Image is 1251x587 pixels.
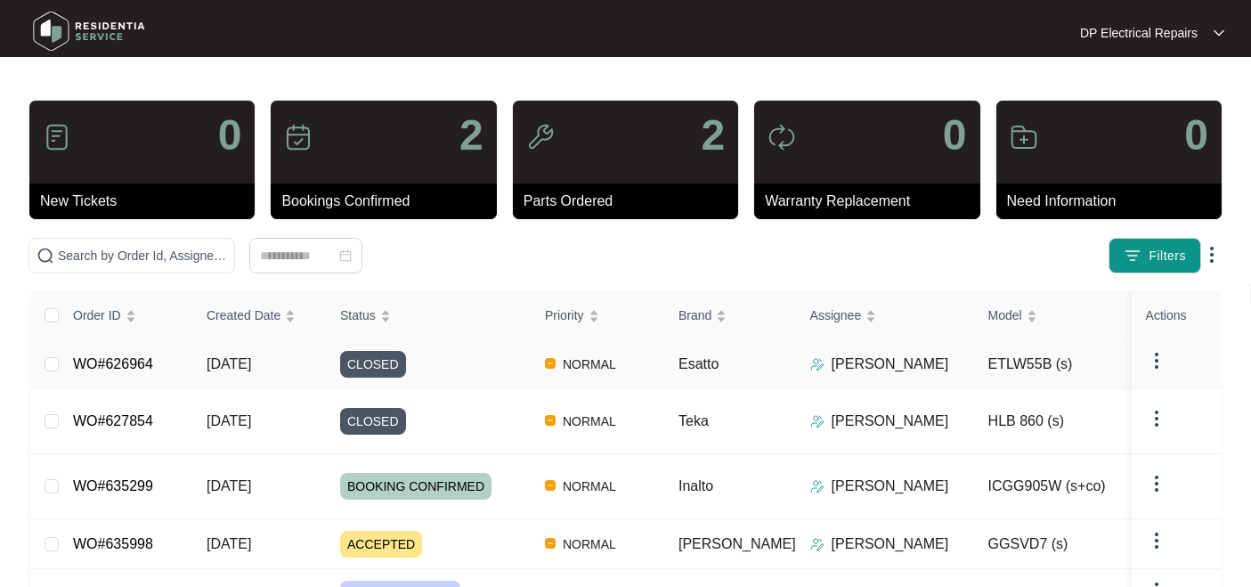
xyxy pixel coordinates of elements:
p: [PERSON_NAME] [832,534,949,555]
img: dropdown arrow [1201,244,1223,265]
span: [DATE] [207,478,251,493]
p: Warranty Replacement [765,191,979,212]
img: dropdown arrow [1146,530,1167,551]
span: Created Date [207,306,280,325]
span: Assignee [810,306,862,325]
img: icon [768,123,796,151]
p: 0 [1184,114,1208,157]
a: WO#626964 [73,356,153,371]
input: Search by Order Id, Assignee Name, Customer Name, Brand and Model [58,246,227,265]
p: Need Information [1007,191,1222,212]
img: icon [284,123,313,151]
td: HLB 860 (s) [974,389,1152,454]
img: Assigner Icon [810,479,825,493]
img: dropdown arrow [1146,473,1167,494]
th: Created Date [192,292,326,339]
img: dropdown arrow [1214,29,1224,37]
img: Vercel Logo [545,415,556,426]
a: WO#635998 [73,536,153,551]
p: 0 [943,114,967,157]
img: dropdown arrow [1146,408,1167,429]
img: icon [526,123,555,151]
span: CLOSED [340,351,406,378]
span: NORMAL [556,534,623,555]
img: dropdown arrow [1146,350,1167,371]
span: [DATE] [207,356,251,371]
span: Filters [1149,247,1186,265]
td: ETLW55B (s) [974,339,1152,389]
img: Vercel Logo [545,480,556,491]
img: icon [1010,123,1038,151]
th: Model [974,292,1152,339]
th: Assignee [796,292,974,339]
span: ACCEPTED [340,531,422,558]
img: Assigner Icon [810,357,825,371]
th: Actions [1132,292,1221,339]
span: Teka [678,413,709,428]
th: Brand [664,292,796,339]
th: Order ID [59,292,192,339]
p: 2 [459,114,483,157]
span: [DATE] [207,536,251,551]
p: 2 [701,114,725,157]
img: Vercel Logo [545,538,556,549]
img: residentia service logo [27,4,151,58]
span: BOOKING CONFIRMED [340,473,491,500]
span: Inalto [678,478,713,493]
p: [PERSON_NAME] [832,411,949,432]
p: New Tickets [40,191,255,212]
span: [DATE] [207,413,251,428]
span: [PERSON_NAME] [678,536,796,551]
span: Brand [678,306,711,325]
img: Vercel Logo [545,358,556,369]
a: WO#635299 [73,478,153,493]
span: NORMAL [556,476,623,497]
img: filter icon [1124,247,1141,265]
span: Status [340,306,376,325]
p: 0 [218,114,242,157]
span: Priority [545,306,584,325]
img: icon [43,123,71,151]
img: Assigner Icon [810,537,825,551]
button: filter iconFilters [1109,238,1201,273]
span: Esatto [678,356,719,371]
span: Model [988,306,1022,325]
p: [PERSON_NAME] [832,476,949,497]
img: Assigner Icon [810,414,825,428]
p: DP Electrical Repairs [1080,24,1198,42]
th: Status [326,292,531,339]
span: NORMAL [556,411,623,432]
p: Bookings Confirmed [281,191,496,212]
span: NORMAL [556,354,623,375]
span: CLOSED [340,408,406,435]
th: Priority [531,292,664,339]
p: Parts Ordered [524,191,738,212]
span: Order ID [73,306,121,325]
td: ICGG905W (s+co) [974,454,1152,519]
img: search-icon [37,247,54,265]
a: WO#627854 [73,413,153,428]
p: [PERSON_NAME] [832,354,949,375]
td: GGSVD7 (s) [974,519,1152,569]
